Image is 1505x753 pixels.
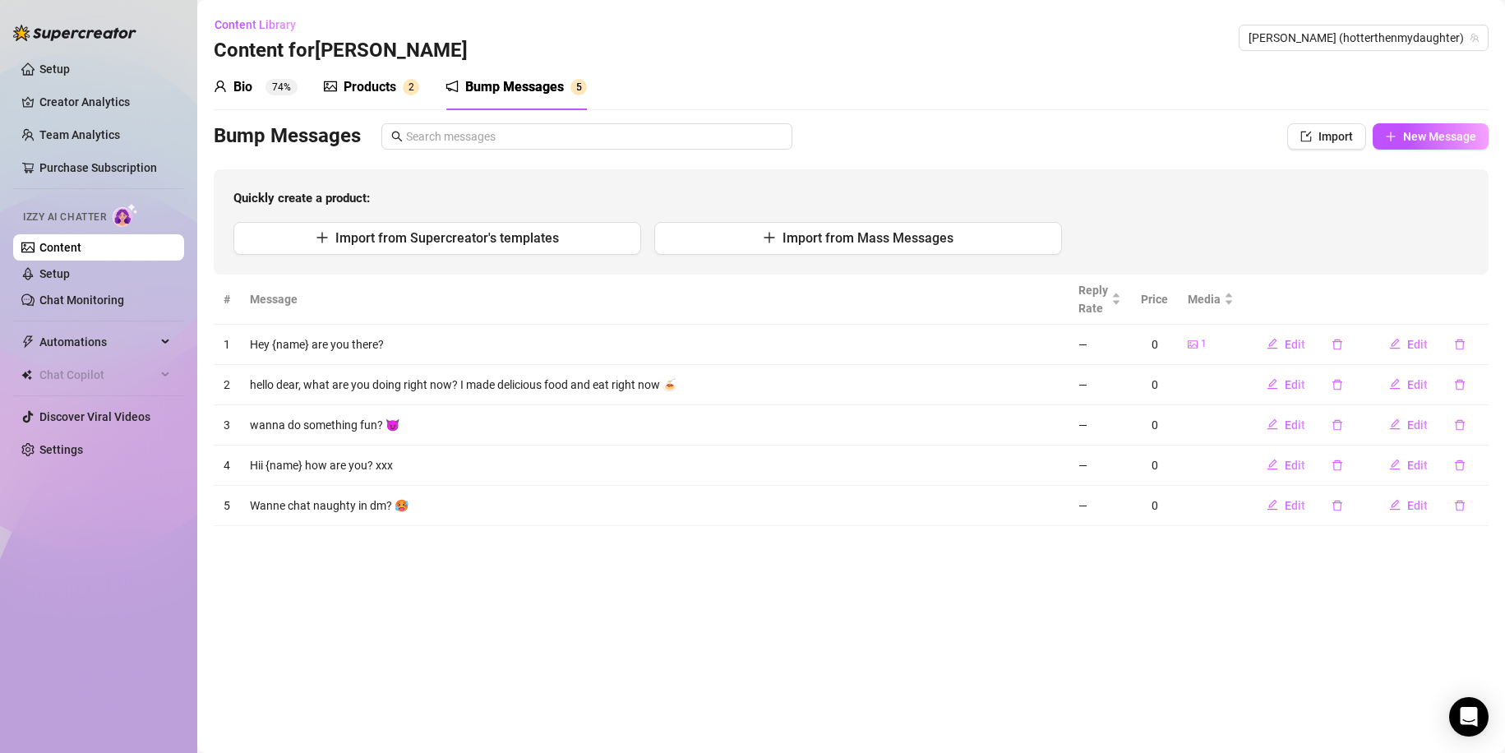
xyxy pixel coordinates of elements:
[39,89,171,115] a: Creator Analytics
[1069,405,1131,446] td: —
[1253,331,1318,358] button: Edit
[1373,123,1489,150] button: New Message
[1069,446,1131,486] td: —
[1318,331,1356,358] button: delete
[445,80,459,93] span: notification
[1078,281,1108,317] span: Reply Rate
[214,365,240,405] td: 2
[324,80,337,93] span: picture
[1403,130,1476,143] span: New Message
[214,486,240,526] td: 5
[1454,379,1466,390] span: delete
[21,369,32,381] img: Chat Copilot
[654,222,1062,255] button: Import from Mass Messages
[1069,365,1131,405] td: —
[1318,452,1356,478] button: delete
[1454,500,1466,511] span: delete
[1318,130,1353,143] span: Import
[1332,419,1343,431] span: delete
[265,79,298,95] sup: 74%
[1376,372,1441,398] button: Edit
[1141,335,1168,353] div: 0
[39,161,157,174] a: Purchase Subscription
[1131,275,1178,325] th: Price
[1407,338,1428,351] span: Edit
[465,77,564,97] div: Bump Messages
[1407,418,1428,432] span: Edit
[1287,123,1366,150] button: Import
[1285,378,1305,391] span: Edit
[763,231,776,244] span: plus
[214,446,240,486] td: 4
[1441,372,1479,398] button: delete
[214,12,309,38] button: Content Library
[39,443,83,456] a: Settings
[1318,492,1356,519] button: delete
[783,230,953,246] span: Import from Mass Messages
[316,231,329,244] span: plus
[1201,336,1207,352] span: 1
[240,365,1069,405] td: hello dear, what are you doing right now? I made delicious food and eat right now 🍝
[1441,331,1479,358] button: delete
[1454,460,1466,471] span: delete
[1376,331,1441,358] button: Edit
[1441,452,1479,478] button: delete
[1407,378,1428,391] span: Edit
[576,81,582,93] span: 5
[214,325,240,365] td: 1
[1285,418,1305,432] span: Edit
[1318,372,1356,398] button: delete
[1267,338,1278,349] span: edit
[1389,499,1401,510] span: edit
[214,405,240,446] td: 3
[1332,460,1343,471] span: delete
[1376,412,1441,438] button: Edit
[1389,338,1401,349] span: edit
[1253,372,1318,398] button: Edit
[1332,339,1343,350] span: delete
[409,81,414,93] span: 2
[1178,275,1244,325] th: Media
[1285,499,1305,512] span: Edit
[215,18,296,31] span: Content Library
[39,293,124,307] a: Chat Monitoring
[1188,340,1198,349] span: picture
[39,329,156,355] span: Automations
[335,230,559,246] span: Import from Supercreator's templates
[233,77,252,97] div: Bio
[39,267,70,280] a: Setup
[1267,378,1278,390] span: edit
[240,486,1069,526] td: Wanne chat naughty in dm? 🥵
[1267,459,1278,470] span: edit
[1332,379,1343,390] span: delete
[1141,376,1168,394] div: 0
[1332,500,1343,511] span: delete
[39,241,81,254] a: Content
[1069,275,1131,325] th: Reply Rate
[1407,459,1428,472] span: Edit
[406,127,783,146] input: Search messages
[1389,378,1401,390] span: edit
[39,362,156,388] span: Chat Copilot
[1454,339,1466,350] span: delete
[214,275,240,325] th: #
[1253,452,1318,478] button: Edit
[1389,418,1401,430] span: edit
[1449,697,1489,737] div: Open Intercom Messenger
[240,325,1069,365] td: Hey {name} are you there?
[39,410,150,423] a: Discover Viral Videos
[570,79,587,95] sup: 5
[1141,456,1168,474] div: 0
[1300,131,1312,142] span: import
[1253,412,1318,438] button: Edit
[214,80,227,93] span: user
[1376,492,1441,519] button: Edit
[1267,499,1278,510] span: edit
[214,38,468,64] h3: Content for [PERSON_NAME]
[1385,131,1397,142] span: plus
[1441,412,1479,438] button: delete
[403,79,419,95] sup: 2
[1441,492,1479,519] button: delete
[1249,25,1479,50] span: Julia (hotterthenmydaughter)
[39,128,120,141] a: Team Analytics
